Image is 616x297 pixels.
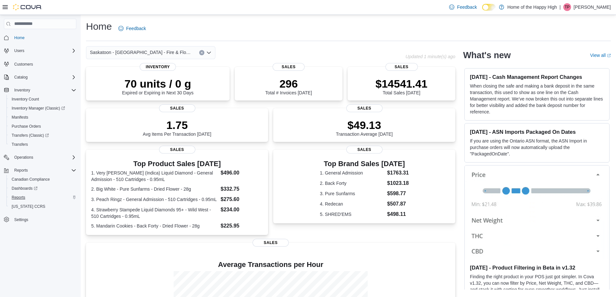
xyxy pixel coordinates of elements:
p: $49.13 [336,119,393,132]
dt: 1. General Admission [320,170,384,176]
dd: $275.60 [221,196,263,203]
span: Settings [12,216,76,224]
dd: $234.00 [221,206,263,214]
div: Total # Invoices [DATE] [265,77,312,95]
a: Feedback [447,1,479,14]
dd: $1023.18 [387,179,409,187]
p: 70 units / 0 g [122,77,194,90]
span: Reports [14,168,28,173]
a: Customers [12,60,36,68]
span: Sales [273,63,305,71]
span: Washington CCRS [9,203,76,210]
span: Users [12,47,76,55]
button: Customers [1,59,79,69]
a: Transfers (Classic) [9,132,51,139]
p: When closing the safe and making a bank deposit in the same transaction, this used to show as one... [470,83,604,115]
p: If you are using the Ontario ASN format, the ASN Import in purchase orders will now automatically... [470,138,604,157]
span: Inventory [140,63,176,71]
button: Inventory [12,86,33,94]
span: Transfers [12,142,28,147]
span: Settings [14,217,28,222]
button: Home [1,33,79,42]
span: Operations [12,154,76,161]
button: Settings [1,215,79,224]
a: Inventory Count [9,95,42,103]
input: Dark Mode [482,4,496,11]
span: Reports [12,166,76,174]
dd: $507.87 [387,200,409,208]
div: Avg Items Per Transaction [DATE] [143,119,211,137]
dt: 2. Back Forty [320,180,384,186]
span: Manifests [9,113,76,121]
dt: 4. Strawberry Stampede Liquid Diamonds 95+ - Wild West - 510 Cartridges - 0.95mL [91,207,218,219]
button: Open list of options [206,50,211,55]
span: Transfers (Classic) [9,132,76,139]
h3: [DATE] - Product Filtering in Beta in v1.32 [470,264,604,271]
dd: $496.00 [221,169,263,177]
span: Inventory [12,86,76,94]
span: Reports [9,194,76,201]
span: Sales [253,239,289,247]
button: Transfers [6,140,79,149]
span: Manifests [12,115,28,120]
span: Feedback [457,4,477,10]
span: Canadian Compliance [12,177,50,182]
button: Purchase Orders [6,122,79,131]
span: Dashboards [12,186,38,191]
button: Catalog [1,73,79,82]
dt: 3. Peach Ringz - General Admission - 510 Cartridges - 0.95mL [91,196,218,203]
div: Thalia Pompu [563,3,571,11]
span: Customers [12,60,76,68]
div: Expired or Expiring in Next 30 Days [122,77,194,95]
span: Users [14,48,24,53]
span: Catalog [12,73,76,81]
dd: $498.11 [387,210,409,218]
span: Reports [12,195,25,200]
a: Manifests [9,113,31,121]
span: Canadian Compliance [9,175,76,183]
span: Inventory Manager (Classic) [9,104,76,112]
button: Users [12,47,27,55]
button: Reports [6,193,79,202]
dt: 3. Pure Sunfarms [320,190,384,197]
dt: 2. Big White - Pure Sunfarms - Dried Flower - 28g [91,186,218,192]
a: Dashboards [6,184,79,193]
dt: 1. Very [PERSON_NAME] (Indica) Liquid Diamond - General Admission - 510 Cartridges - 0.95mL [91,170,218,183]
span: Sales [346,104,383,112]
span: Inventory Manager (Classic) [12,106,65,111]
span: Transfers [9,141,76,148]
a: Transfers [9,141,30,148]
a: Reports [9,194,28,201]
img: Cova [13,4,42,10]
span: Home [12,34,76,42]
button: Clear input [199,50,204,55]
a: Transfers (Classic) [6,131,79,140]
button: Inventory Count [6,95,79,104]
span: Sales [159,104,195,112]
dd: $225.95 [221,222,263,230]
span: Sales [385,63,418,71]
p: Home of the Happy High [507,3,557,11]
h2: What's new [463,50,511,60]
button: Manifests [6,113,79,122]
dd: $598.77 [387,190,409,197]
p: [PERSON_NAME] [574,3,611,11]
dt: 5. SHRED'EMS [320,211,384,217]
h3: [DATE] - ASN Imports Packaged On Dates [470,129,604,135]
button: Catalog [12,73,30,81]
h3: Top Product Sales [DATE] [91,160,263,168]
a: Feedback [116,22,148,35]
p: | [559,3,561,11]
span: Dashboards [9,185,76,192]
span: Sales [159,146,195,154]
span: Home [14,35,25,40]
button: Reports [1,166,79,175]
a: Dashboards [9,185,40,192]
button: [US_STATE] CCRS [6,202,79,211]
div: Transaction Average [DATE] [336,119,393,137]
button: Reports [12,166,30,174]
span: Operations [14,155,33,160]
dt: 5. Mandarin Cookies - Back Forty - Dried Flower - 28g [91,223,218,229]
button: Inventory [1,86,79,95]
